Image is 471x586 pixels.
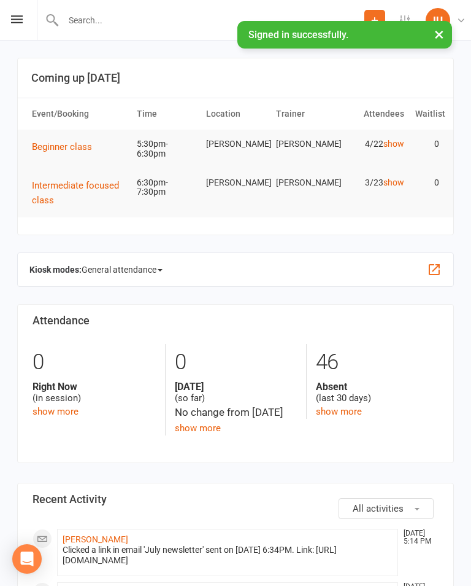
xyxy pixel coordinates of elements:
[340,98,410,130] th: Attendees
[270,168,340,197] td: [PERSON_NAME]
[248,29,348,41] span: Signed in successfully.
[397,529,438,545] time: [DATE] 5:14 PM
[175,381,297,393] strong: [DATE]
[59,12,364,29] input: Search...
[353,503,404,514] span: All activities
[201,98,270,130] th: Location
[33,381,156,393] strong: Right Now
[29,265,82,275] strong: Kiosk modes:
[32,139,101,154] button: Beginner class
[32,178,126,208] button: Intermediate focused class
[31,72,440,84] h3: Coming up [DATE]
[270,130,340,158] td: [PERSON_NAME]
[131,168,201,207] td: 6:30pm-7:30pm
[175,381,297,404] div: (so far)
[131,98,201,130] th: Time
[32,141,92,152] span: Beginner class
[63,545,392,566] div: Clicked a link in email 'July newsletter' sent on [DATE] 6:34PM. Link: [URL][DOMAIN_NAME]
[33,381,156,404] div: (in session)
[26,98,131,130] th: Event/Booking
[82,260,163,279] span: General attendance
[339,498,434,519] button: All activities
[426,8,450,33] div: IU
[32,180,119,206] span: Intermediate focused class
[316,381,438,404] div: (last 30 days)
[316,406,362,417] a: show more
[410,98,445,130] th: Waitlist
[175,404,297,421] div: No change from [DATE]
[316,344,438,381] div: 46
[63,534,128,544] a: [PERSON_NAME]
[33,344,156,381] div: 0
[175,344,297,381] div: 0
[33,314,438,327] h3: Attendance
[201,130,270,158] td: [PERSON_NAME]
[175,423,221,434] a: show more
[316,381,438,393] strong: Absent
[410,130,445,158] td: 0
[340,168,410,197] td: 3/23
[428,21,450,47] button: ×
[340,130,410,158] td: 4/22
[410,168,445,197] td: 0
[33,406,78,417] a: show more
[131,130,201,168] td: 5:30pm-6:30pm
[383,178,404,187] a: show
[201,168,270,197] td: [PERSON_NAME]
[270,98,340,130] th: Trainer
[383,139,404,149] a: show
[12,544,42,574] div: Open Intercom Messenger
[33,493,438,506] h3: Recent Activity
